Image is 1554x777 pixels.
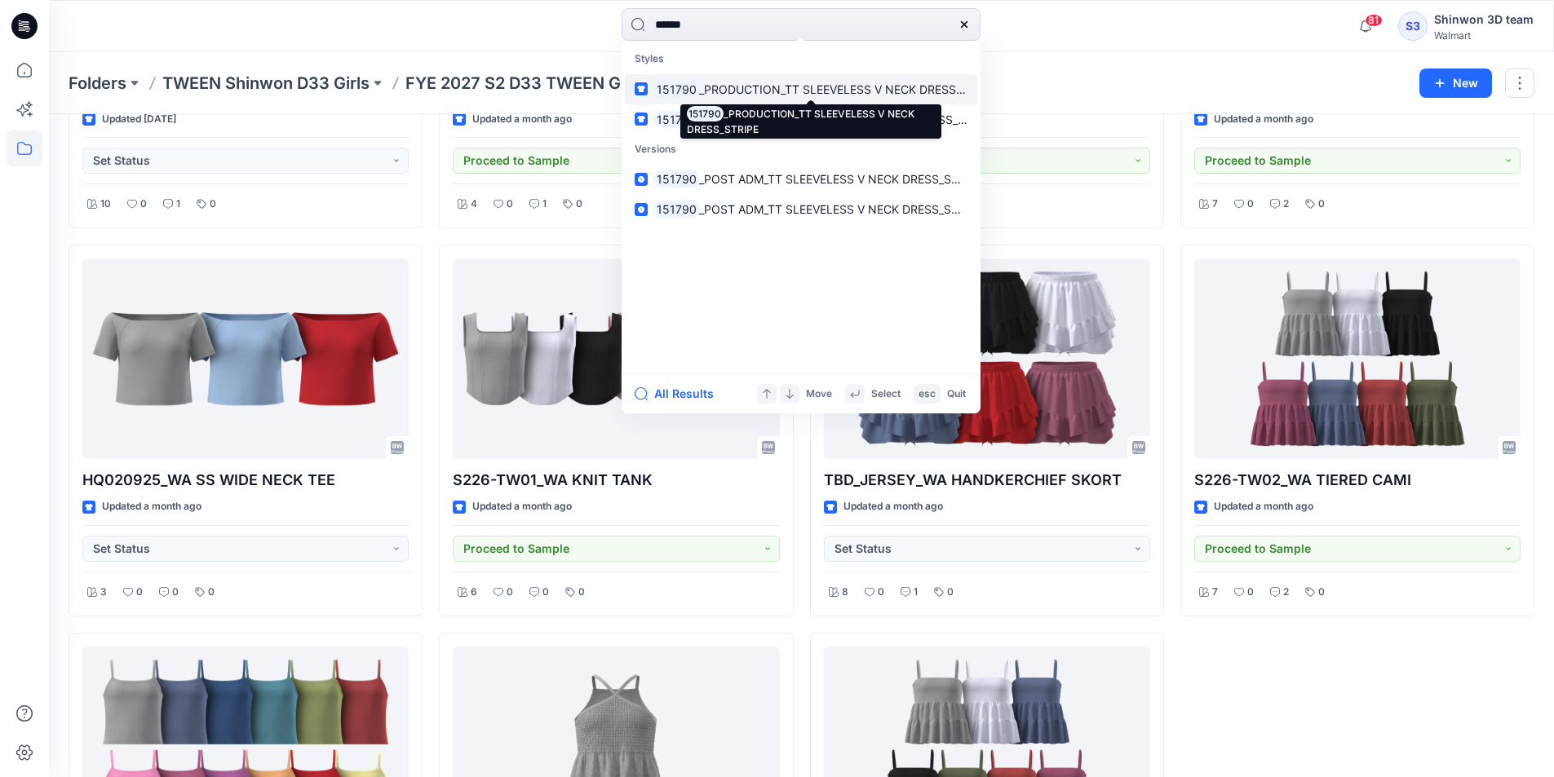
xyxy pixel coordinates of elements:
[824,258,1150,460] a: TBD_JERSEY_WA HANDKERCHIEF SKORT
[1247,196,1254,213] p: 0
[176,196,180,213] p: 1
[82,469,409,492] p: HQ020925_WA SS WIDE NECK TEE
[625,135,977,165] p: Versions
[842,584,848,601] p: 8
[69,72,126,95] a: Folders
[1212,584,1218,601] p: 7
[871,386,901,403] p: Select
[1283,196,1289,213] p: 2
[625,164,977,194] a: 151790_POST ADM_TT SLEEVELESS V NECK DRESS_SOLID
[453,469,779,492] p: S226-TW01_WA KNIT TANK
[1247,584,1254,601] p: 0
[82,258,409,460] a: HQ020925_WA SS WIDE NECK TEE
[625,74,977,104] a: 151790_PRODUCTION_TT SLEEVELESS V NECK DRESS_STRIPE
[947,584,954,601] p: 0
[578,584,585,601] p: 0
[843,498,943,515] p: Updated a month ago
[1398,11,1428,41] div: S3
[806,386,832,403] p: Move
[472,111,572,128] p: Updated a month ago
[507,196,513,213] p: 0
[1318,196,1325,213] p: 0
[699,172,978,186] span: _POST ADM_TT SLEEVELESS V NECK DRESS_SOLID
[102,111,176,128] p: Updated [DATE]
[405,72,784,95] p: FYE 2027 S2 D33 TWEEN GIRL [PERSON_NAME]
[654,200,699,219] mark: 151790
[162,72,370,95] a: TWEEN Shinwon D33 Girls
[1419,68,1492,98] button: New
[507,584,513,601] p: 0
[914,584,918,601] p: 1
[625,194,977,224] a: 151790_POST ADM_TT SLEEVELESS V NECK DRESS_STRIPE
[100,584,107,601] p: 3
[453,258,779,460] a: S226-TW01_WA KNIT TANK
[919,386,936,403] p: esc
[140,196,147,213] p: 0
[1434,29,1534,42] div: Walmart
[576,196,582,213] p: 0
[542,196,547,213] p: 1
[1194,469,1521,492] p: S226-TW02_WA TIERED CAMI
[654,80,699,99] mark: 151790
[699,113,992,126] span: _PRODUCTON_TT SLEEVELESS V NECK DRESS_SOLID
[1212,196,1218,213] p: 7
[542,584,549,601] p: 0
[1194,258,1521,460] a: S226-TW02_WA TIERED CAMI
[878,584,884,601] p: 0
[471,196,477,213] p: 4
[471,584,477,601] p: 6
[699,202,983,216] span: _POST ADM_TT SLEEVELESS V NECK DRESS_STRIPE
[210,196,216,213] p: 0
[1214,498,1313,515] p: Updated a month ago
[654,170,699,188] mark: 151790
[472,498,572,515] p: Updated a month ago
[102,498,201,515] p: Updated a month ago
[654,110,699,129] mark: 151790
[100,196,111,213] p: 10
[1365,14,1383,27] span: 81
[824,469,1150,492] p: TBD_JERSEY_WA HANDKERCHIEF SKORT
[947,386,966,403] p: Quit
[625,104,977,135] a: 151790_PRODUCTON_TT SLEEVELESS V NECK DRESS_SOLID
[625,44,977,74] p: Styles
[1434,10,1534,29] div: Shinwon 3D team
[699,82,1000,96] span: _PRODUCTION_TT SLEEVELESS V NECK DRESS_STRIPE
[172,584,179,601] p: 0
[635,384,724,404] button: All Results
[1283,584,1289,601] p: 2
[136,584,143,601] p: 0
[208,584,215,601] p: 0
[1214,111,1313,128] p: Updated a month ago
[1318,584,1325,601] p: 0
